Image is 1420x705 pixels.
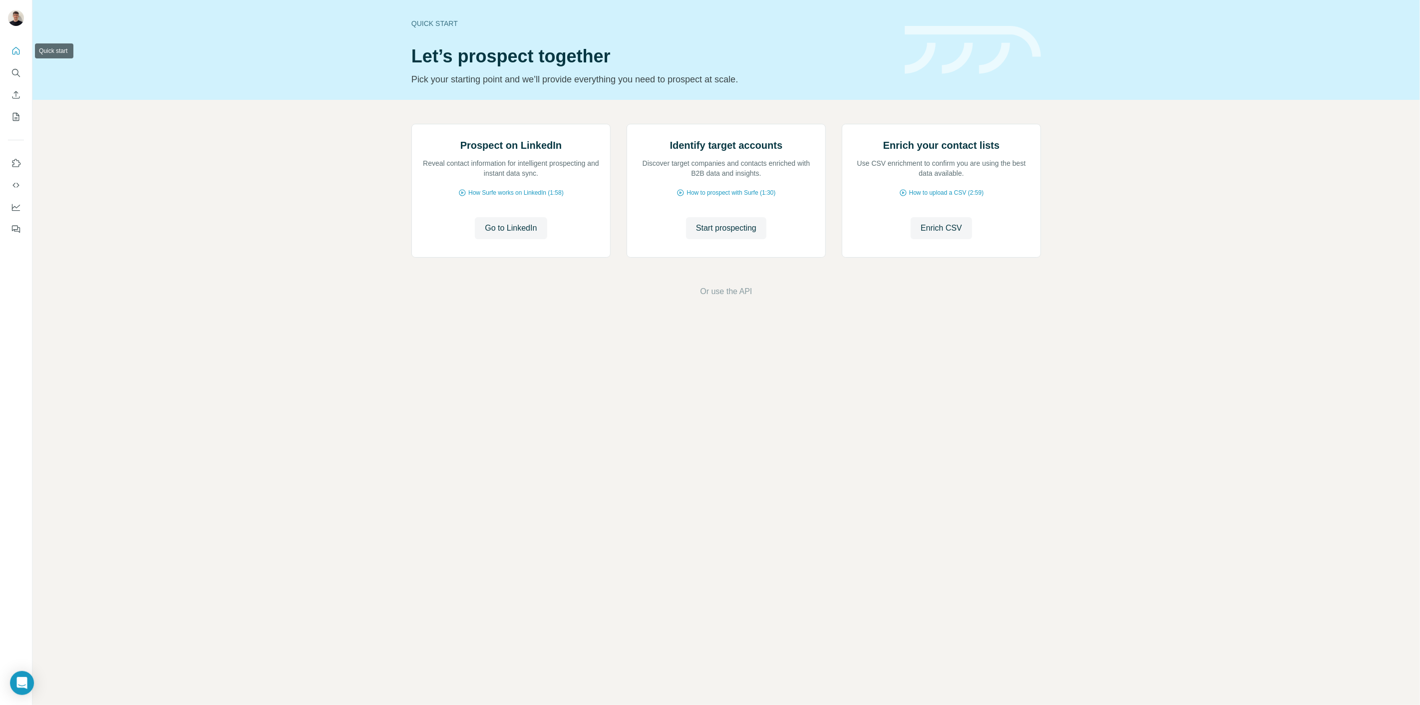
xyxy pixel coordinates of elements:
[411,72,893,86] p: Pick your starting point and we’ll provide everything you need to prospect at scale.
[696,222,756,234] span: Start prospecting
[8,220,24,238] button: Feedback
[637,158,815,178] p: Discover target companies and contacts enriched with B2B data and insights.
[468,188,564,197] span: How Surfe works on LinkedIn (1:58)
[485,222,537,234] span: Go to LinkedIn
[10,671,34,695] div: Open Intercom Messenger
[8,64,24,82] button: Search
[8,86,24,104] button: Enrich CSV
[686,217,766,239] button: Start prospecting
[700,286,752,298] button: Or use the API
[921,222,962,234] span: Enrich CSV
[911,217,972,239] button: Enrich CSV
[411,18,893,28] div: Quick start
[8,10,24,26] img: Avatar
[670,138,783,152] h2: Identify target accounts
[905,26,1041,74] img: banner
[475,217,547,239] button: Go to LinkedIn
[8,154,24,172] button: Use Surfe on LinkedIn
[8,198,24,216] button: Dashboard
[687,188,775,197] span: How to prospect with Surfe (1:30)
[460,138,562,152] h2: Prospect on LinkedIn
[8,42,24,60] button: Quick start
[909,188,984,197] span: How to upload a CSV (2:59)
[8,108,24,126] button: My lists
[852,158,1031,178] p: Use CSV enrichment to confirm you are using the best data available.
[8,176,24,194] button: Use Surfe API
[883,138,1000,152] h2: Enrich your contact lists
[411,46,893,66] h1: Let’s prospect together
[422,158,600,178] p: Reveal contact information for intelligent prospecting and instant data sync.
